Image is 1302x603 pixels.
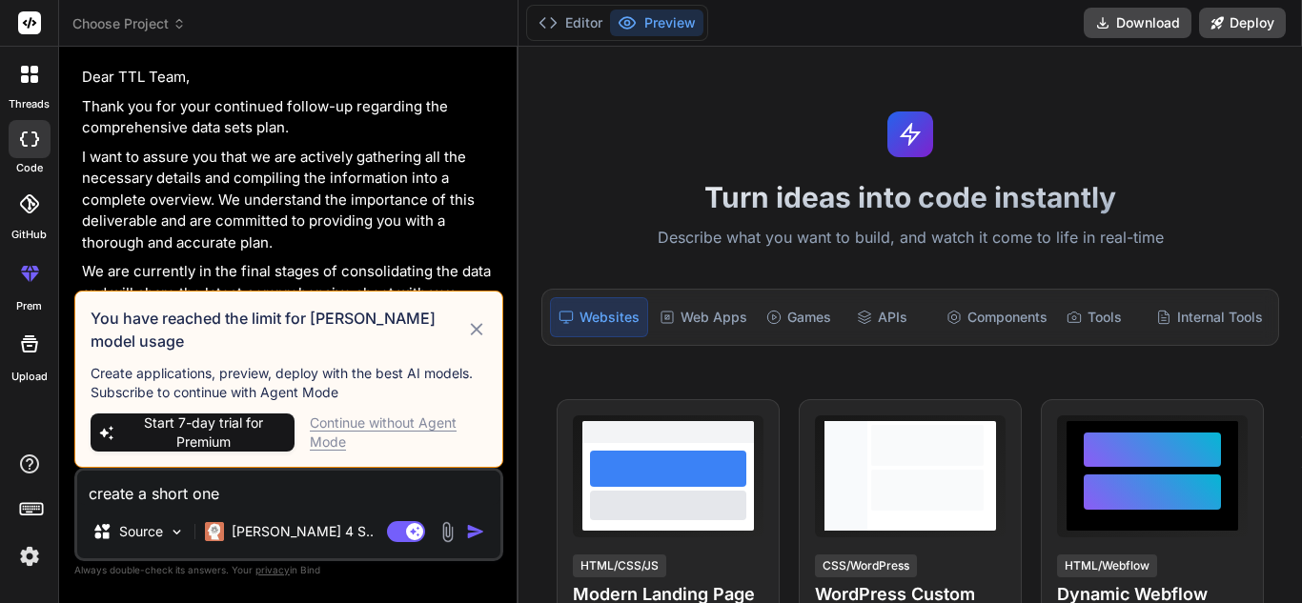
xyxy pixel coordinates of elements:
p: Create applications, preview, deploy with the best AI models. Subscribe to continue with Agent Mode [91,364,487,402]
div: Tools [1059,297,1145,337]
p: Always double-check its answers. Your in Bind [74,561,503,579]
label: GitHub [11,227,47,243]
p: Describe what you want to build, and watch it come to life in real-time [530,226,1291,251]
button: Start 7-day trial for Premium [91,413,295,452]
div: Continue without Agent Mode [310,413,487,452]
p: Thank you for your continued follow-up regarding the comprehensive data sets plan. [82,96,499,139]
div: APIs [849,297,935,337]
div: Web Apps [652,297,755,337]
img: Pick Models [169,524,185,540]
p: We are currently in the final stages of consolidating the data and will share the latest comprehe... [82,261,499,347]
button: Editor [531,10,610,36]
textarea: create a short one [77,471,500,505]
p: [PERSON_NAME] 4 S.. [232,522,374,541]
h1: Turn ideas into code instantly [530,180,1291,214]
img: Claude 4 Sonnet [205,522,224,541]
div: HTML/Webflow [1057,554,1157,577]
span: Choose Project [72,14,186,33]
img: attachment [437,521,458,543]
img: icon [466,522,485,541]
span: privacy [255,564,290,575]
button: Preview [610,10,703,36]
button: Download [1084,8,1191,38]
div: Websites [550,297,648,337]
div: Games [759,297,844,337]
div: HTML/CSS/JS [573,554,666,577]
button: Deploy [1199,8,1286,38]
h3: You have reached the limit for [PERSON_NAME] model usage [91,307,466,352]
p: I want to assure you that we are actively gathering all the necessary details and compiling the i... [82,147,499,254]
label: Upload [11,369,48,385]
label: prem [16,298,42,314]
label: code [16,160,43,176]
span: Start 7-day trial for Premium [120,413,287,452]
label: threads [9,96,50,112]
p: Source [119,522,163,541]
div: Internal Tools [1149,297,1271,337]
div: CSS/WordPress [815,554,917,577]
img: settings [13,540,46,573]
div: Components [939,297,1055,337]
p: Dear TTL Team, [82,67,499,89]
